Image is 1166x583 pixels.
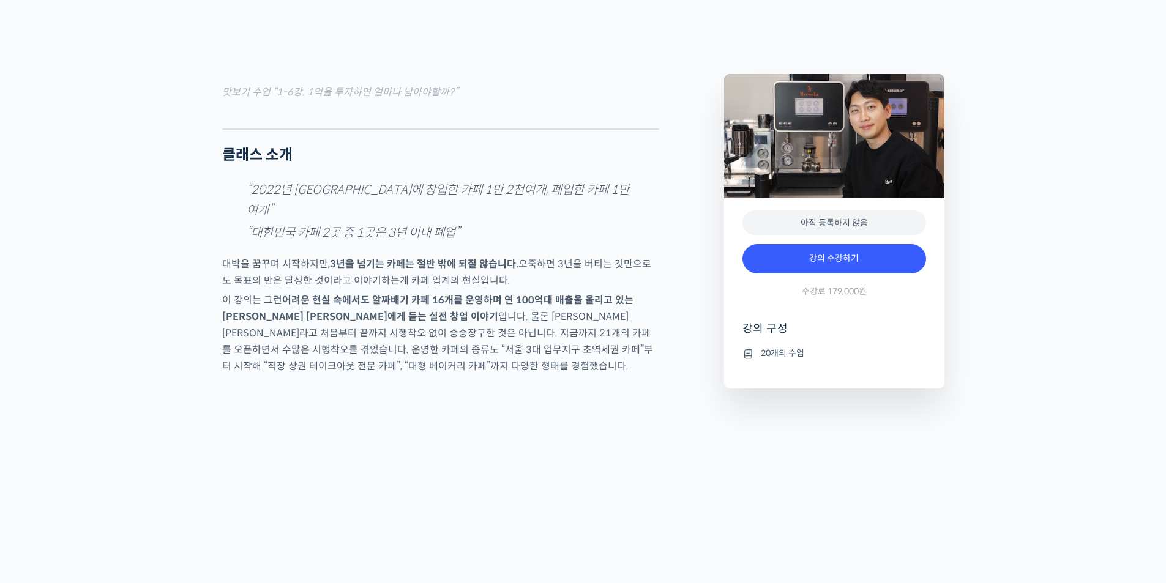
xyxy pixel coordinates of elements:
p: 이 강의는 그런 입니다. 물론 [PERSON_NAME] [PERSON_NAME]라고 처음부터 끝까지 시행착오 없이 승승장구한 것은 아닙니다. 지금까지 21개의 카페를 오픈하면... [222,292,659,374]
h2: 클래스 소개 [222,146,659,164]
a: 대화 [81,388,158,418]
strong: 어려운 현실 속에서도 알짜배기 카페 16개를 운영하며 연 100억대 매출을 올리고 있는 [PERSON_NAME] [PERSON_NAME]에게 듣는 실전 창업 이야기 [222,294,633,323]
a: 강의 수강하기 [742,244,926,273]
div: 아직 등록하지 않음 [742,210,926,236]
p: 대박을 꿈꾸며 시작하지만, 오죽하면 3년을 버티는 것만으로도 목표의 반은 달성한 것이라고 이야기하는게 카페 업계의 현실입니다. [222,256,659,289]
a: 홈 [4,388,81,418]
mark: 맛보기 수업 “1-6강. 1억을 투자하면 얼마나 남아야할까?” [222,86,458,98]
span: 대화 [112,407,127,417]
em: “2022년 [GEOGRAPHIC_DATA]에 창업한 카페 1만 2천여개, 폐업한 카페 1만여개” [247,182,629,218]
span: 설정 [189,406,204,416]
li: 20개의 수업 [742,346,926,361]
strong: 3년을 넘기는 카페는 절반 밖에 되질 않습니다. [330,258,518,270]
span: 홈 [39,406,46,416]
a: 설정 [158,388,235,418]
h4: 강의 구성 [742,321,926,346]
cite: “대한민국 카페 2곳 중 1곳은 3년 이내 폐업” [247,223,635,243]
span: 수강료 179,000원 [802,286,867,297]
